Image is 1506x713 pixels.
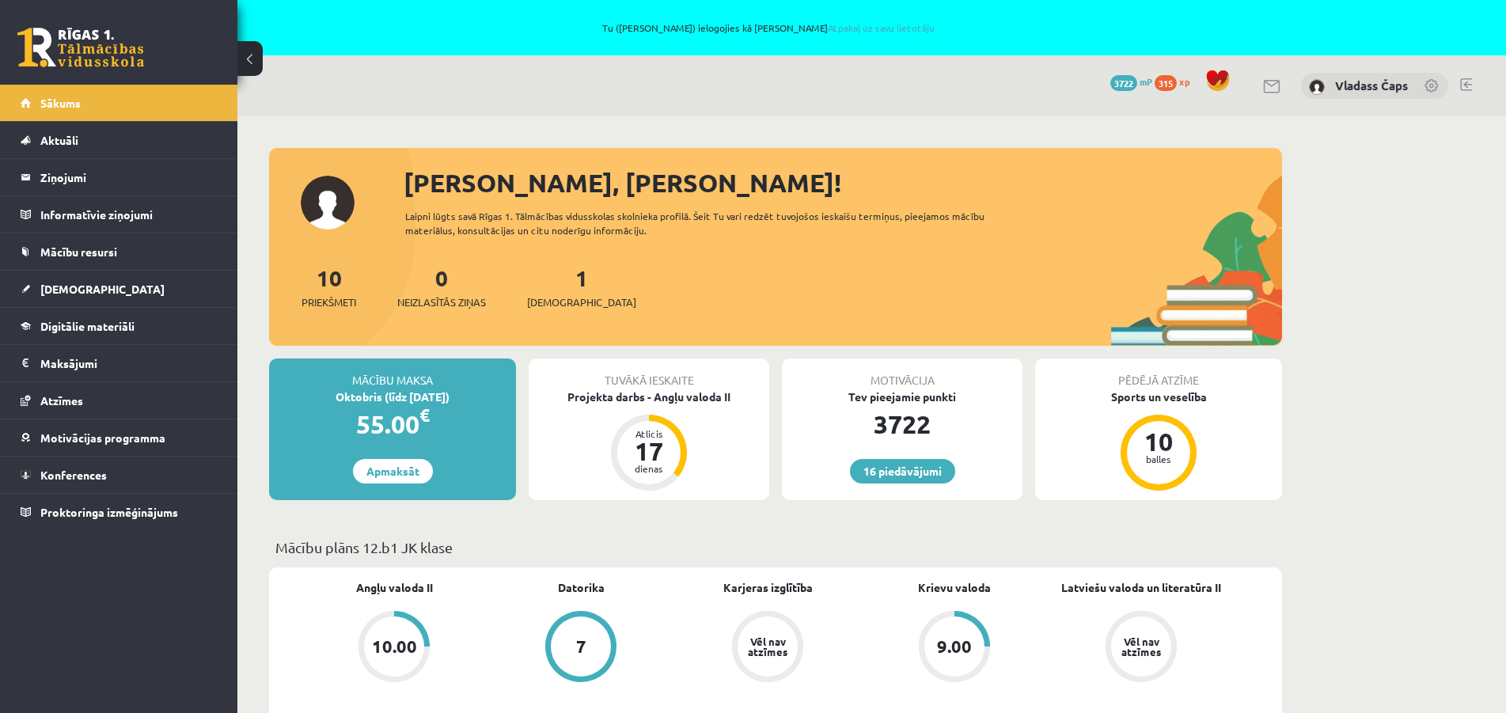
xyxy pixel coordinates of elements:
div: 9.00 [937,638,972,655]
div: dienas [625,464,673,473]
a: Krievu valoda [918,579,991,596]
a: 7 [487,611,674,685]
a: Atzīmes [21,382,218,419]
span: Digitālie materiāli [40,319,135,333]
a: Informatīvie ziņojumi [21,196,218,233]
a: Konferences [21,457,218,493]
span: Konferences [40,468,107,482]
span: Proktoringa izmēģinājums [40,505,178,519]
div: 10 [1135,429,1182,454]
div: Tuvākā ieskaite [529,358,769,389]
div: Motivācija [782,358,1022,389]
div: Laipni lūgts savā Rīgas 1. Tālmācības vidusskolas skolnieka profilā. Šeit Tu vari redzēt tuvojošo... [405,209,1013,237]
span: Sākums [40,96,81,110]
div: Sports un veselība [1035,389,1282,405]
a: Rīgas 1. Tālmācības vidusskola [17,28,144,67]
span: 315 [1155,75,1177,91]
div: 3722 [782,405,1022,443]
a: Maksājumi [21,345,218,381]
a: 16 piedāvājumi [850,459,955,484]
p: Mācību plāns 12.b1 JK klase [275,537,1276,558]
div: 7 [576,638,586,655]
span: mP [1140,75,1152,88]
span: 3722 [1110,75,1137,91]
a: 10Priekšmeti [302,264,356,310]
a: Sākums [21,85,218,121]
a: 315 xp [1155,75,1197,88]
a: 0Neizlasītās ziņas [397,264,486,310]
img: Vladass Čaps [1309,79,1325,95]
a: Motivācijas programma [21,419,218,456]
legend: Ziņojumi [40,159,218,195]
a: 1[DEMOGRAPHIC_DATA] [527,264,636,310]
a: Vēl nav atzīmes [674,611,861,685]
legend: Maksājumi [40,345,218,381]
span: Neizlasītās ziņas [397,294,486,310]
div: 17 [625,438,673,464]
a: Mācību resursi [21,233,218,270]
div: Pēdējā atzīme [1035,358,1282,389]
a: Vladass Čaps [1335,78,1408,93]
a: 9.00 [861,611,1048,685]
a: Proktoringa izmēģinājums [21,494,218,530]
div: Vēl nav atzīmes [745,636,790,657]
legend: Informatīvie ziņojumi [40,196,218,233]
a: Karjeras izglītība [723,579,813,596]
span: Mācību resursi [40,245,117,259]
a: Sports un veselība 10 balles [1035,389,1282,493]
div: Projekta darbs - Angļu valoda II [529,389,769,405]
span: Motivācijas programma [40,430,165,445]
div: balles [1135,454,1182,464]
a: 10.00 [301,611,487,685]
div: Atlicis [625,429,673,438]
a: Digitālie materiāli [21,308,218,344]
a: Apmaksāt [353,459,433,484]
span: [DEMOGRAPHIC_DATA] [40,282,165,296]
a: Ziņojumi [21,159,218,195]
div: Oktobris (līdz [DATE]) [269,389,516,405]
div: Vēl nav atzīmes [1119,636,1163,657]
span: € [419,404,430,427]
a: Projekta darbs - Angļu valoda II Atlicis 17 dienas [529,389,769,493]
span: xp [1179,75,1189,88]
a: Vēl nav atzīmes [1048,611,1235,685]
a: Aktuāli [21,122,218,158]
a: Atpakaļ uz savu lietotāju [828,21,935,34]
a: Latviešu valoda un literatūra II [1061,579,1221,596]
div: 55.00 [269,405,516,443]
span: Atzīmes [40,393,83,408]
a: Datorika [558,579,605,596]
span: Aktuāli [40,133,78,147]
div: [PERSON_NAME], [PERSON_NAME]! [404,164,1282,202]
div: 10.00 [372,638,417,655]
div: Tev pieejamie punkti [782,389,1022,405]
span: Tu ([PERSON_NAME]) ielogojies kā [PERSON_NAME] [182,23,1356,32]
a: 3722 mP [1110,75,1152,88]
span: Priekšmeti [302,294,356,310]
span: [DEMOGRAPHIC_DATA] [527,294,636,310]
div: Mācību maksa [269,358,516,389]
a: Angļu valoda II [356,579,433,596]
a: [DEMOGRAPHIC_DATA] [21,271,218,307]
